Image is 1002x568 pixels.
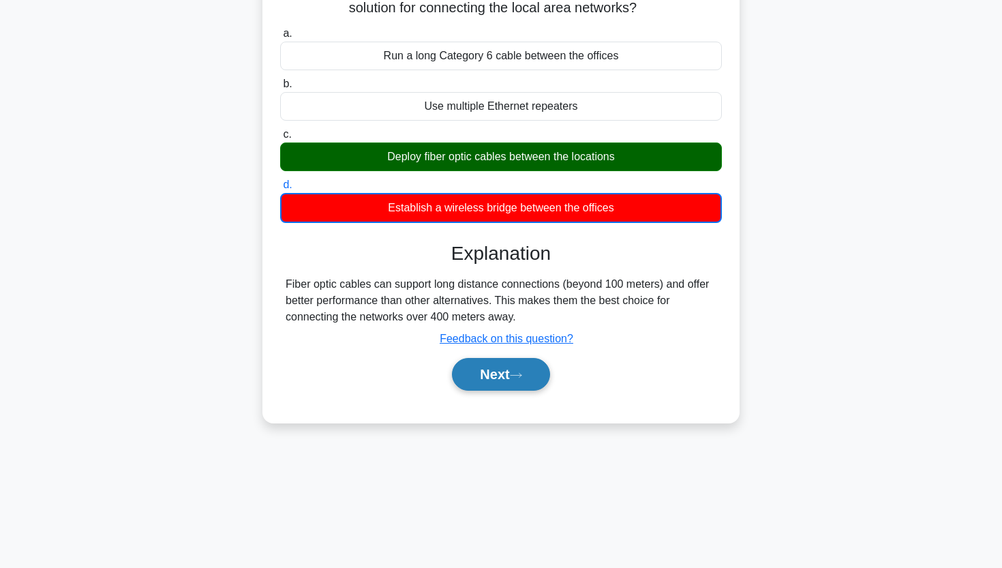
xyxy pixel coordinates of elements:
[452,358,549,391] button: Next
[283,128,291,140] span: c.
[286,276,716,325] div: Fiber optic cables can support long distance connections (beyond 100 meters) and offer better per...
[280,42,722,70] div: Run a long Category 6 cable between the offices
[283,179,292,190] span: d.
[283,78,292,89] span: b.
[280,92,722,121] div: Use multiple Ethernet repeaters
[283,27,292,39] span: a.
[280,193,722,223] div: Establish a wireless bridge between the offices
[288,242,714,265] h3: Explanation
[440,333,573,344] a: Feedback on this question?
[280,143,722,171] div: Deploy fiber optic cables between the locations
